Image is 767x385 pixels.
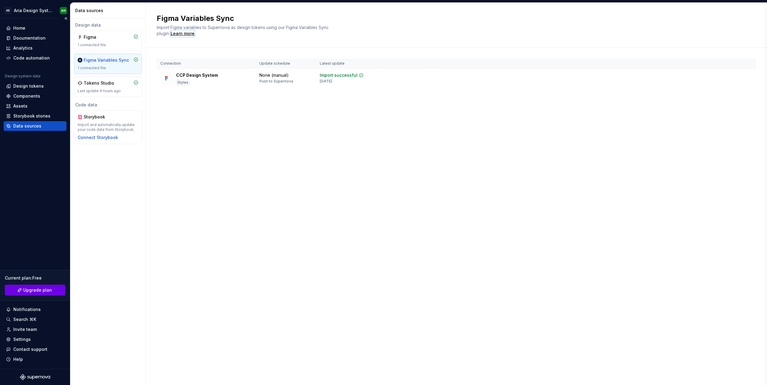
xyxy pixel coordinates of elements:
span: Upgrade plan [23,287,52,293]
th: Connection [157,59,256,69]
div: Design tokens [13,83,44,89]
button: Search ⌘K [4,315,66,324]
div: Documentation [13,35,46,41]
th: Update schedule [256,59,316,69]
a: Data sources [4,121,66,131]
div: Invite team [13,326,37,332]
div: Import successful [320,72,358,78]
button: Notifications [4,305,66,314]
div: Design system data [5,74,40,79]
th: Latest update [316,59,379,69]
span: Import Figma variables to Supernova as design tokens using our Figma Variables Sync plugin. [157,25,330,36]
div: Storybook [84,114,113,120]
div: [DATE] [320,79,332,84]
a: Storybook stories [4,111,66,121]
a: Home [4,23,66,33]
svg: Supernova Logo [20,374,50,380]
div: Search ⌘K [13,316,36,322]
div: Analytics [13,45,33,51]
button: ASAria Design SystemAN [1,4,69,17]
a: Design tokens [4,81,66,91]
div: Styles [176,79,190,86]
div: Components [13,93,40,99]
div: Code automation [13,55,50,61]
div: 1 connected file [78,43,138,47]
a: Upgrade plan [5,285,65,296]
span: . [170,31,195,36]
a: Tokens StudioLast update 4 hours ago [74,76,142,97]
div: Last update 4 hours ago [78,89,138,93]
div: None (manual) [259,72,289,78]
div: Figma [84,34,113,40]
div: Current plan : Free [5,275,65,281]
a: StorybookImport and automatically update your code data from Storybook.Connect Storybook [74,110,142,144]
div: Push to Supernova [259,79,293,84]
div: Data sources [13,123,41,129]
button: Help [4,354,66,364]
div: Figma Variables Sync [84,57,129,63]
div: Home [13,25,25,31]
div: 1 connected file [78,66,138,70]
button: Contact support [4,345,66,354]
button: Connect Storybook [78,134,118,141]
a: Assets [4,101,66,111]
div: CCP Design System [176,72,218,78]
button: Collapse sidebar [62,14,70,23]
div: Import and automatically update your code data from Storybook. [78,122,138,132]
a: Learn more [171,31,194,37]
a: Settings [4,335,66,344]
div: Code data [74,102,142,108]
div: Storybook stories [13,113,50,119]
a: Analytics [4,43,66,53]
div: Design data [74,22,142,28]
div: Assets [13,103,27,109]
a: Components [4,91,66,101]
div: Aria Design System [14,8,53,14]
div: AS [4,7,11,14]
div: Notifications [13,306,41,312]
a: Invite team [4,325,66,334]
div: Data sources [75,8,143,14]
a: Documentation [4,33,66,43]
a: Figma1 connected file [74,31,142,51]
h2: Figma Variables Sync [157,14,749,23]
div: Help [13,356,23,362]
div: Tokens Studio [84,80,114,86]
a: Figma Variables Sync1 connected file [74,53,142,74]
div: Settings [13,336,31,342]
a: Code automation [4,53,66,63]
div: Contact support [13,346,47,352]
div: AN [61,8,66,13]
